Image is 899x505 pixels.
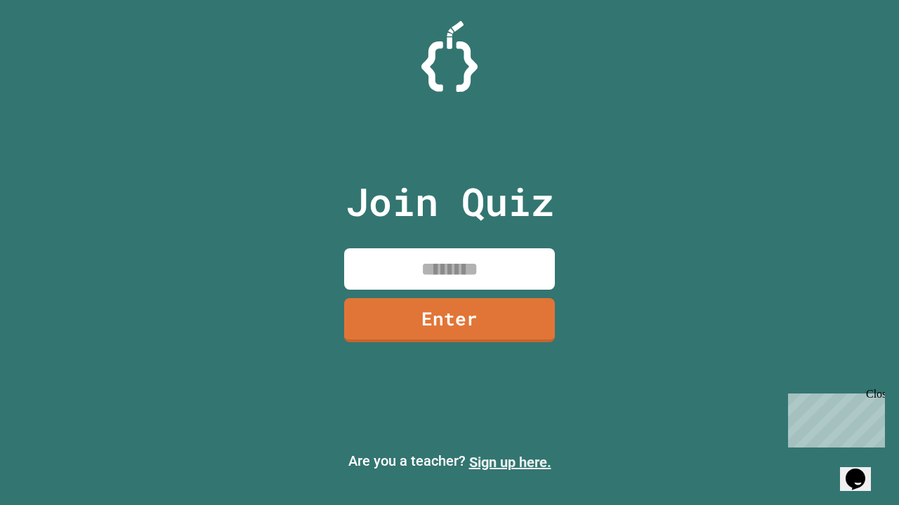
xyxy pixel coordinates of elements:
iframe: chat widget [840,449,885,491]
p: Join Quiz [346,173,554,231]
div: Chat with us now!Close [6,6,97,89]
a: Sign up here. [469,454,551,471]
a: Enter [344,298,555,342]
p: Are you a teacher? [11,450,888,473]
iframe: chat widget [782,388,885,447]
img: Logo.svg [421,21,478,92]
